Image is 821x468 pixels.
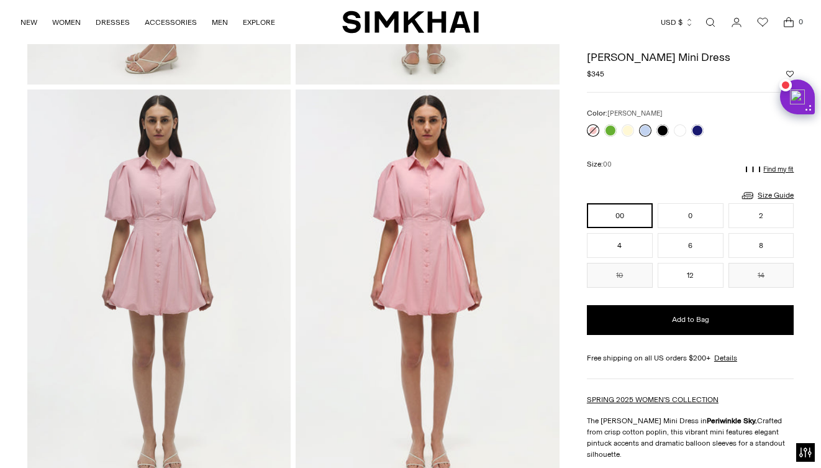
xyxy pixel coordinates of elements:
a: Details [714,352,737,364]
button: Add to Bag [587,305,794,335]
span: $345 [587,68,604,80]
span: 00 [603,160,612,168]
a: Wishlist [750,10,775,35]
label: Color: [587,108,663,119]
a: MEN [212,9,228,36]
strong: Periwinkle Sky. [707,416,757,425]
p: The [PERSON_NAME] Mini Dress in Crafted from crisp cotton poplin, this vibrant mini features eleg... [587,415,794,460]
button: 8 [728,233,794,258]
span: [PERSON_NAME] [607,109,663,117]
button: 6 [658,233,723,258]
button: Add to Wishlist [786,70,794,78]
button: 0 [658,203,723,228]
button: 00 [587,203,653,228]
span: Add to Bag [672,314,709,325]
button: USD $ [661,9,694,36]
a: SPRING 2025 WOMEN'S COLLECTION [587,395,719,404]
a: WOMEN [52,9,81,36]
a: DRESSES [96,9,130,36]
a: SIMKHAI [342,10,479,34]
label: Size: [587,158,612,170]
a: Open cart modal [776,10,801,35]
a: ACCESSORIES [145,9,197,36]
button: 12 [658,263,723,288]
button: 10 [587,263,653,288]
h1: [PERSON_NAME] Mini Dress [587,52,794,63]
span: 0 [795,16,806,27]
a: NEW [20,9,37,36]
a: Open search modal [698,10,723,35]
a: EXPLORE [243,9,275,36]
a: Go to the account page [724,10,749,35]
div: Free shipping on all US orders $200+ [587,352,794,364]
a: Size Guide [740,188,794,203]
button: 4 [587,233,653,258]
button: 2 [728,203,794,228]
button: 14 [728,263,794,288]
